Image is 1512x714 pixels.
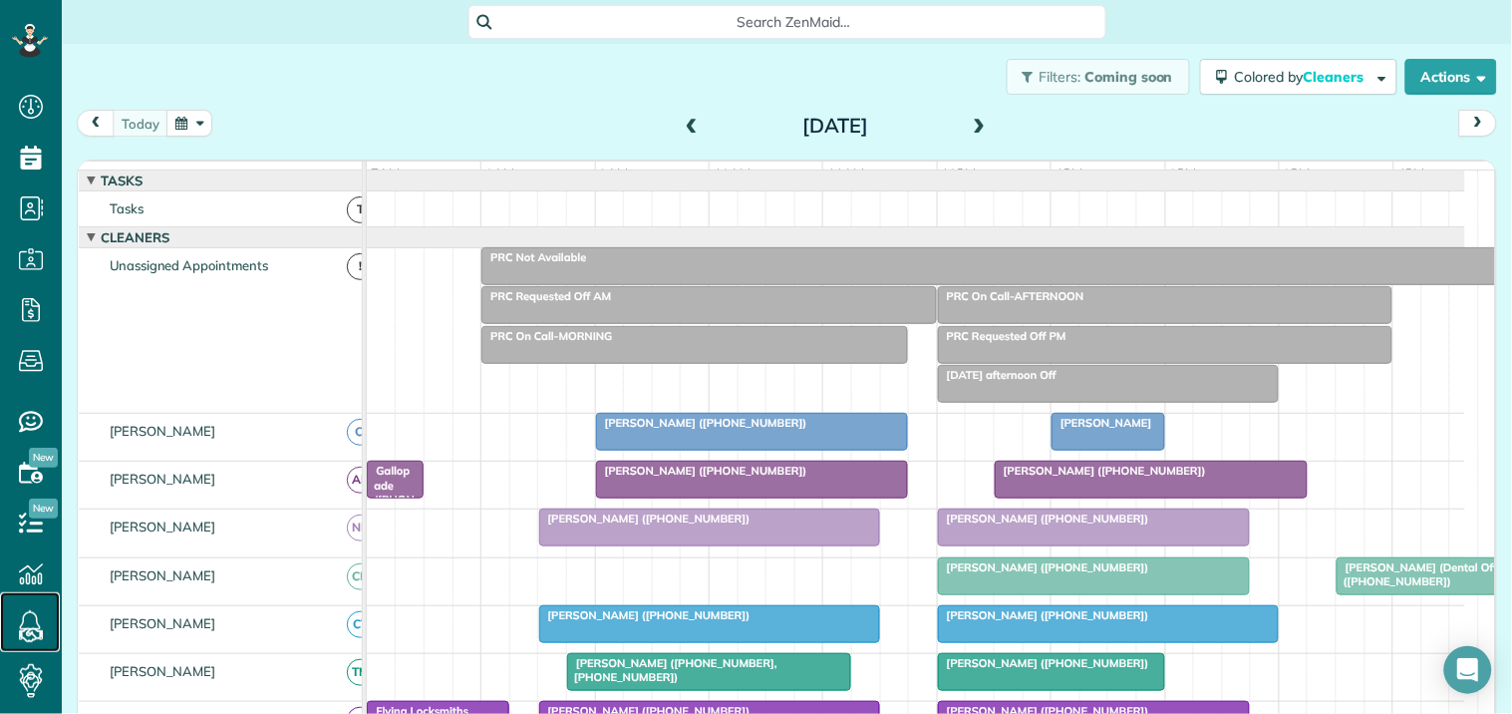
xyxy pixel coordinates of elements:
span: PRC Not Available [480,250,587,264]
span: 12pm [938,166,981,181]
span: [PERSON_NAME] ([PHONE_NUMBER]) [538,608,752,622]
span: CM [347,563,374,590]
span: [PERSON_NAME] ([PHONE_NUMBER]) [937,560,1150,574]
span: 3pm [1280,166,1315,181]
span: Coming soon [1084,68,1174,86]
span: New [29,499,58,519]
span: ND [347,515,374,541]
span: Unassigned Appointments [106,257,272,273]
span: TM [347,659,374,686]
span: Cleaners [1304,68,1367,86]
span: 7am [367,166,404,181]
span: [PERSON_NAME] ([PHONE_NUMBER]) [538,512,752,526]
span: [PERSON_NAME] [106,423,220,439]
span: PRC Requested Off PM [937,329,1067,343]
span: T [347,196,374,223]
span: [DATE] afternoon Off [937,368,1058,382]
span: ! [347,253,374,280]
span: Colored by [1235,68,1371,86]
button: prev [77,110,115,137]
span: CT [347,611,374,638]
span: New [29,448,58,468]
span: [PERSON_NAME] ([PHONE_NUMBER]) [595,416,808,430]
span: AR [347,467,374,494]
span: [PERSON_NAME] [106,567,220,583]
span: [PERSON_NAME] [1051,416,1153,430]
button: today [113,110,168,137]
span: Gallopade ([PHONE_NUMBER], [PHONE_NUMBER]) [366,464,415,578]
span: Tasks [106,200,148,216]
span: 11am [823,166,868,181]
span: [PERSON_NAME] ([PHONE_NUMBER]) [937,512,1150,526]
span: PRC On Call-AFTERNOON [937,289,1085,303]
button: Actions [1405,59,1497,95]
span: 8am [481,166,518,181]
span: PRC On Call-MORNING [480,329,613,343]
span: [PERSON_NAME] [106,519,220,535]
span: 1pm [1052,166,1086,181]
span: [PERSON_NAME] ([PHONE_NUMBER]) [937,608,1150,622]
span: [PERSON_NAME] [106,471,220,487]
h2: [DATE] [711,115,960,137]
button: next [1459,110,1497,137]
span: [PERSON_NAME] ([PHONE_NUMBER], [PHONE_NUMBER]) [566,656,777,684]
span: PRC Requested Off AM [480,289,612,303]
span: CJ [347,419,374,446]
span: 9am [596,166,633,181]
span: Filters: [1040,68,1081,86]
button: Colored byCleaners [1200,59,1397,95]
div: Open Intercom Messenger [1444,646,1492,694]
span: [PERSON_NAME] ([PHONE_NUMBER]) [937,656,1150,670]
span: [PERSON_NAME] ([PHONE_NUMBER]) [994,464,1207,478]
span: [PERSON_NAME] [106,615,220,631]
span: Tasks [97,173,147,188]
span: [PERSON_NAME] ([PHONE_NUMBER]) [595,464,808,478]
span: Cleaners [97,229,173,245]
span: [PERSON_NAME] [106,663,220,679]
span: 10am [710,166,755,181]
span: 4pm [1394,166,1429,181]
span: 2pm [1166,166,1201,181]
